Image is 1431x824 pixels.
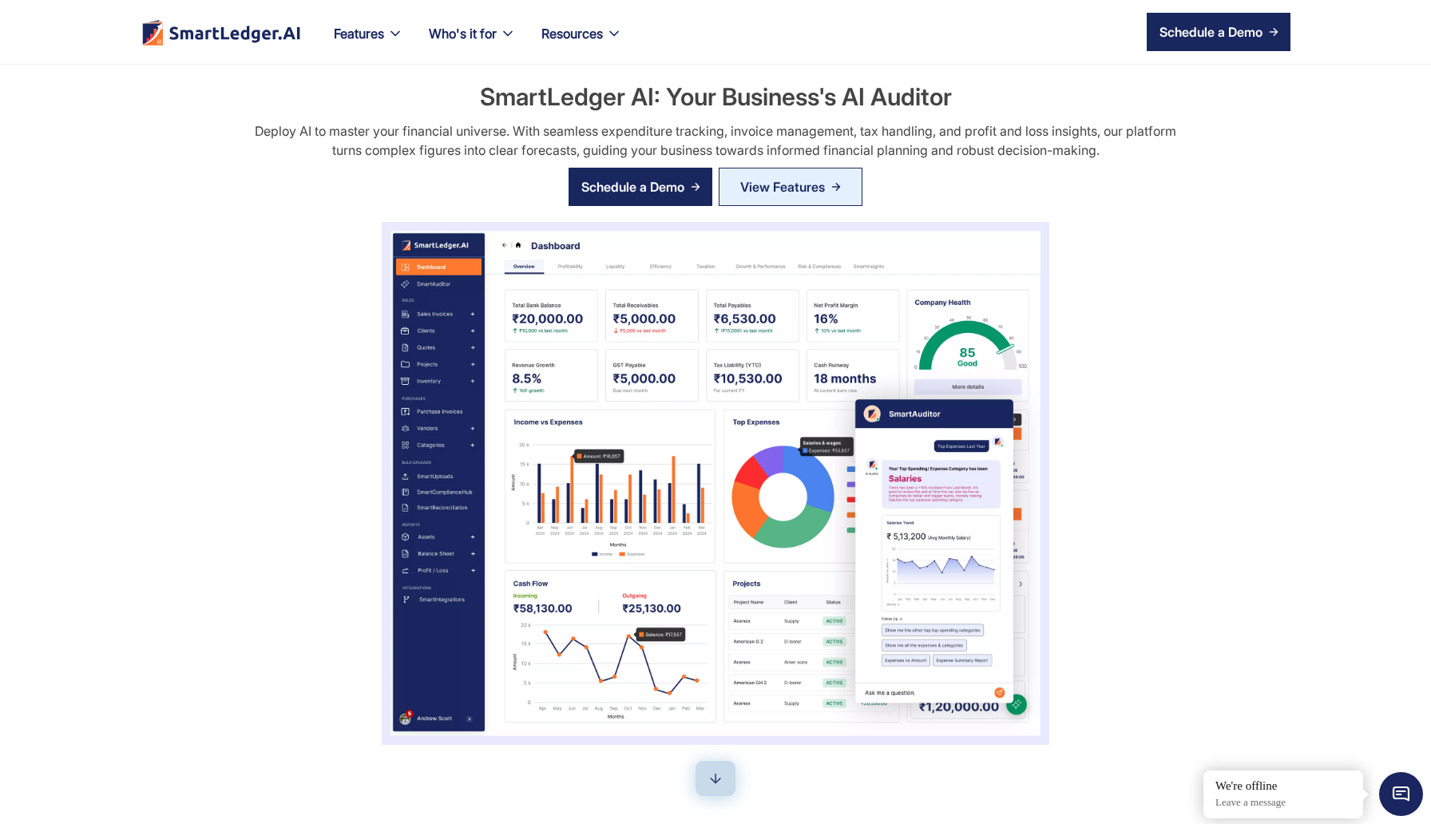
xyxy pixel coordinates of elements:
div: We're offline [1215,778,1351,794]
div: Features [334,22,384,45]
a: home [141,19,302,46]
span: Chat Widget [1379,772,1423,816]
img: arrow right icon [691,182,700,192]
div: Schedule a Demo [1159,22,1263,42]
h2: SmartLedger AI: Your Business's AI Auditor [480,80,952,113]
a: Schedule a Demo [569,168,712,206]
div: Schedule a Demo [581,177,684,196]
div: View Features [740,174,825,200]
img: Arrow Right Blue [831,182,841,192]
a: Schedule a Demo [1147,13,1290,51]
p: Leave a message [1215,796,1351,810]
div: Who's it for [429,22,497,45]
div: Resources [529,22,635,64]
a: View Features [719,168,862,206]
div: Resources [541,22,603,45]
img: footer logo [141,19,302,46]
img: down-arrow [706,769,725,788]
div: Deploy AI to master your financial universe. With seamless expenditure tracking, invoice manageme... [243,121,1187,160]
div: Who's it for [416,22,529,64]
img: arrow right icon [1269,27,1278,37]
div: Features [321,22,416,64]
